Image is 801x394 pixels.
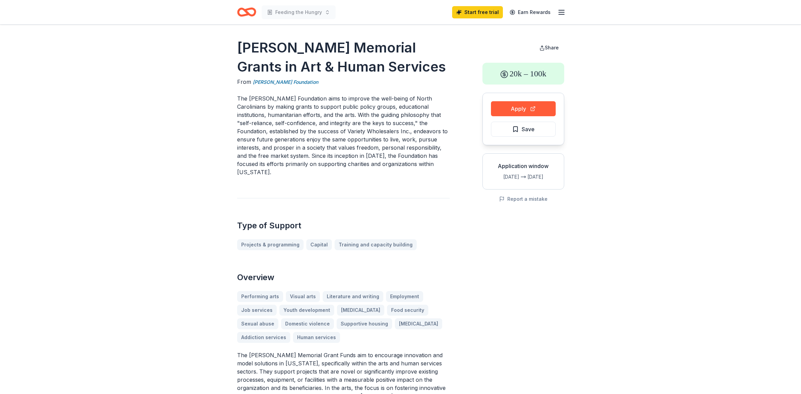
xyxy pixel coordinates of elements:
[452,6,503,18] a: Start free trial
[506,6,555,18] a: Earn Rewards
[488,162,558,170] div: Application window
[522,125,535,134] span: Save
[275,8,322,16] span: Feeding the Hungry
[482,63,564,85] div: 20k – 100k
[237,272,450,283] h2: Overview
[237,38,450,76] h1: [PERSON_NAME] Memorial Grants in Art & Human Services
[499,195,548,203] button: Report a mistake
[491,101,556,116] button: Apply
[306,239,332,250] a: Capital
[237,78,450,86] div: From
[237,4,256,20] a: Home
[527,173,558,181] div: [DATE]
[488,173,519,181] div: [DATE]
[534,41,564,55] button: Share
[237,220,450,231] h2: Type of Support
[237,239,304,250] a: Projects & programming
[335,239,417,250] a: Training and capacity building
[237,94,450,176] p: The [PERSON_NAME] Foundation aims to improve the well-being of North Carolinians by making grants...
[491,122,556,137] button: Save
[253,78,318,86] a: [PERSON_NAME] Foundation
[262,5,336,19] button: Feeding the Hungry
[545,45,559,50] span: Share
